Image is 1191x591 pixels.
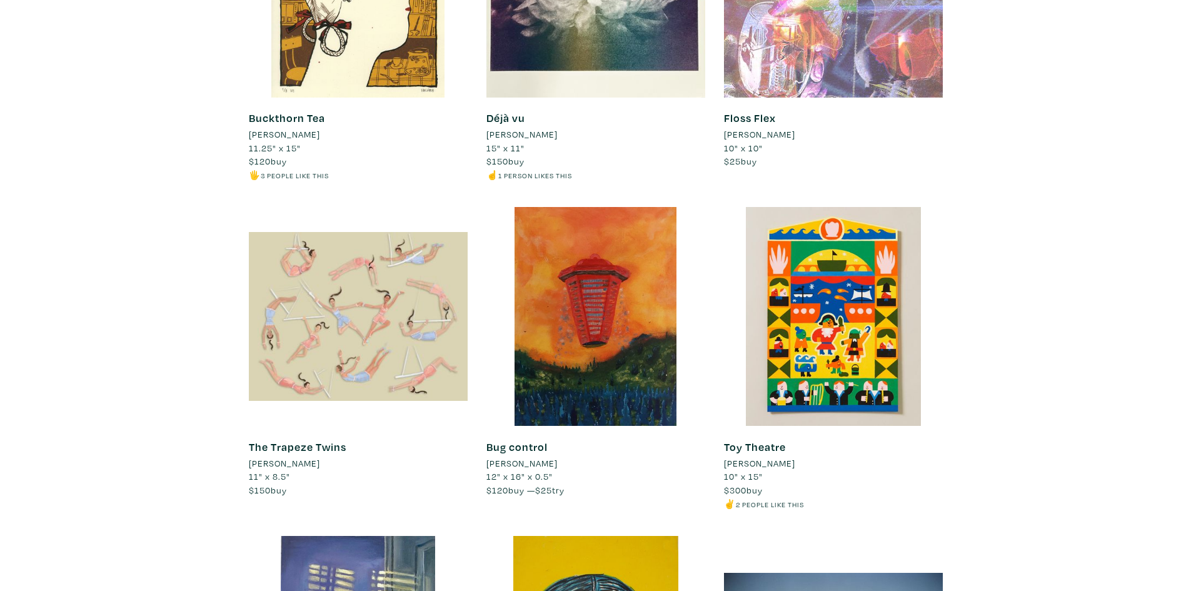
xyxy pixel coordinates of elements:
a: The Trapeze Twins [249,440,346,454]
li: [PERSON_NAME] [486,128,558,141]
a: [PERSON_NAME] [486,128,705,141]
span: $120 [249,155,271,167]
li: [PERSON_NAME] [249,457,320,470]
span: 12" x 16" x 0.5" [486,470,553,482]
span: $300 [724,484,746,496]
small: 2 people like this [736,500,804,509]
span: buy — try [486,484,565,496]
a: [PERSON_NAME] [724,457,943,470]
span: $25 [535,484,552,496]
li: [PERSON_NAME] [724,457,795,470]
span: 10" x 15" [724,470,763,482]
small: 3 people like this [261,171,329,180]
li: 🖐️ [249,168,468,182]
a: Bug control [486,440,548,454]
a: [PERSON_NAME] [249,457,468,470]
span: $150 [486,155,508,167]
span: 10" x 10" [724,142,763,154]
span: 11" x 8.5" [249,470,290,482]
span: $25 [724,155,741,167]
li: [PERSON_NAME] [486,457,558,470]
span: buy [486,155,525,167]
li: ☝️ [486,168,705,182]
a: Déjà vu [486,111,525,125]
span: buy [249,484,287,496]
span: $120 [486,484,508,496]
a: [PERSON_NAME] [724,128,943,141]
a: Floss Flex [724,111,776,125]
a: Toy Theatre [724,440,786,454]
span: buy [724,155,757,167]
span: 11.25" x 15" [249,142,301,154]
li: [PERSON_NAME] [724,128,795,141]
li: ✌️ [724,497,943,511]
a: [PERSON_NAME] [486,457,705,470]
a: [PERSON_NAME] [249,128,468,141]
li: [PERSON_NAME] [249,128,320,141]
span: buy [249,155,287,167]
span: 15" x 11" [486,142,525,154]
span: $150 [249,484,271,496]
a: Buckthorn Tea [249,111,325,125]
span: buy [724,484,763,496]
small: 1 person likes this [498,171,572,180]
